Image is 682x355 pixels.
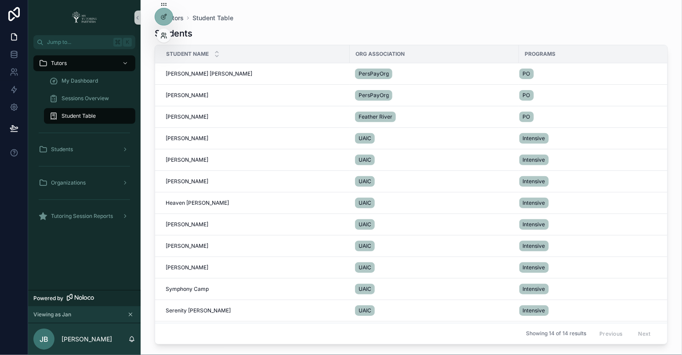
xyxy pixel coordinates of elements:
[124,39,131,46] span: K
[51,146,73,153] span: Students
[33,35,135,49] button: Jump to...K
[33,141,135,157] a: Students
[33,311,71,318] span: Viewing as Jan
[166,264,208,271] span: [PERSON_NAME]
[166,92,208,99] span: [PERSON_NAME]
[523,156,545,163] span: Intensive
[166,286,209,293] span: Symphony Camp
[166,221,345,228] a: [PERSON_NAME]
[355,239,514,253] a: UAIC
[166,307,345,314] a: Serenity [PERSON_NAME]
[355,261,514,275] a: UAIC
[359,199,371,206] span: UAIC
[28,49,141,235] div: scrollable content
[359,113,392,120] span: Feather River
[359,178,371,185] span: UAIC
[155,27,192,40] h1: Students
[359,307,371,314] span: UAIC
[44,73,135,89] a: My Dashboard
[166,243,208,250] span: [PERSON_NAME]
[166,70,252,77] span: [PERSON_NAME] [PERSON_NAME]
[33,175,135,191] a: Organizations
[33,55,135,71] a: Tutors
[523,286,545,293] span: Intensive
[355,304,514,318] a: UAIC
[355,67,514,81] a: PersPayOrg
[166,178,345,185] a: [PERSON_NAME]
[355,174,514,188] a: UAIC
[166,70,345,77] a: [PERSON_NAME] [PERSON_NAME]
[166,286,345,293] a: Symphony Camp
[355,196,514,210] a: UAIC
[166,135,208,142] span: [PERSON_NAME]
[51,60,67,67] span: Tutors
[355,153,514,167] a: UAIC
[355,131,514,145] a: UAIC
[359,156,371,163] span: UAIC
[165,14,184,22] span: Tutors
[51,213,113,220] span: Tutoring Session Reports
[44,108,135,124] a: Student Table
[166,264,345,271] a: [PERSON_NAME]
[28,290,141,306] a: Powered by
[166,135,345,142] a: [PERSON_NAME]
[33,295,63,302] span: Powered by
[359,221,371,228] span: UAIC
[355,217,514,232] a: UAIC
[51,179,86,186] span: Organizations
[523,92,530,99] span: PO
[523,307,545,314] span: Intensive
[523,243,545,250] span: Intensive
[166,199,345,206] a: Heaven [PERSON_NAME]
[523,264,545,271] span: Intensive
[166,307,231,314] span: Serenity [PERSON_NAME]
[166,113,345,120] a: [PERSON_NAME]
[523,70,530,77] span: PO
[355,88,514,102] a: PersPayOrg
[359,135,371,142] span: UAIC
[166,178,208,185] span: [PERSON_NAME]
[359,243,371,250] span: UAIC
[523,199,545,206] span: Intensive
[523,113,530,120] span: PO
[62,112,96,120] span: Student Table
[192,14,233,22] a: Student Table
[355,110,514,124] a: Feather River
[359,264,371,271] span: UAIC
[359,92,389,99] span: PersPayOrg
[355,282,514,296] a: UAIC
[166,199,229,206] span: Heaven [PERSON_NAME]
[523,178,545,185] span: Intensive
[33,208,135,224] a: Tutoring Session Reports
[166,113,208,120] span: [PERSON_NAME]
[62,77,98,84] span: My Dashboard
[526,330,586,337] span: Showing 14 of 14 results
[166,156,345,163] a: [PERSON_NAME]
[166,243,345,250] a: [PERSON_NAME]
[69,11,100,25] img: App logo
[166,92,345,99] a: [PERSON_NAME]
[356,51,405,58] span: Org Association
[44,91,135,106] a: Sessions Overview
[359,70,389,77] span: PersPayOrg
[166,51,209,58] span: Student Name
[523,221,545,228] span: Intensive
[359,286,371,293] span: UAIC
[166,156,208,163] span: [PERSON_NAME]
[523,135,545,142] span: Intensive
[525,51,555,58] span: Programs
[166,221,208,228] span: [PERSON_NAME]
[40,334,48,344] span: JB
[47,39,110,46] span: Jump to...
[62,335,112,344] p: [PERSON_NAME]
[62,95,109,102] span: Sessions Overview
